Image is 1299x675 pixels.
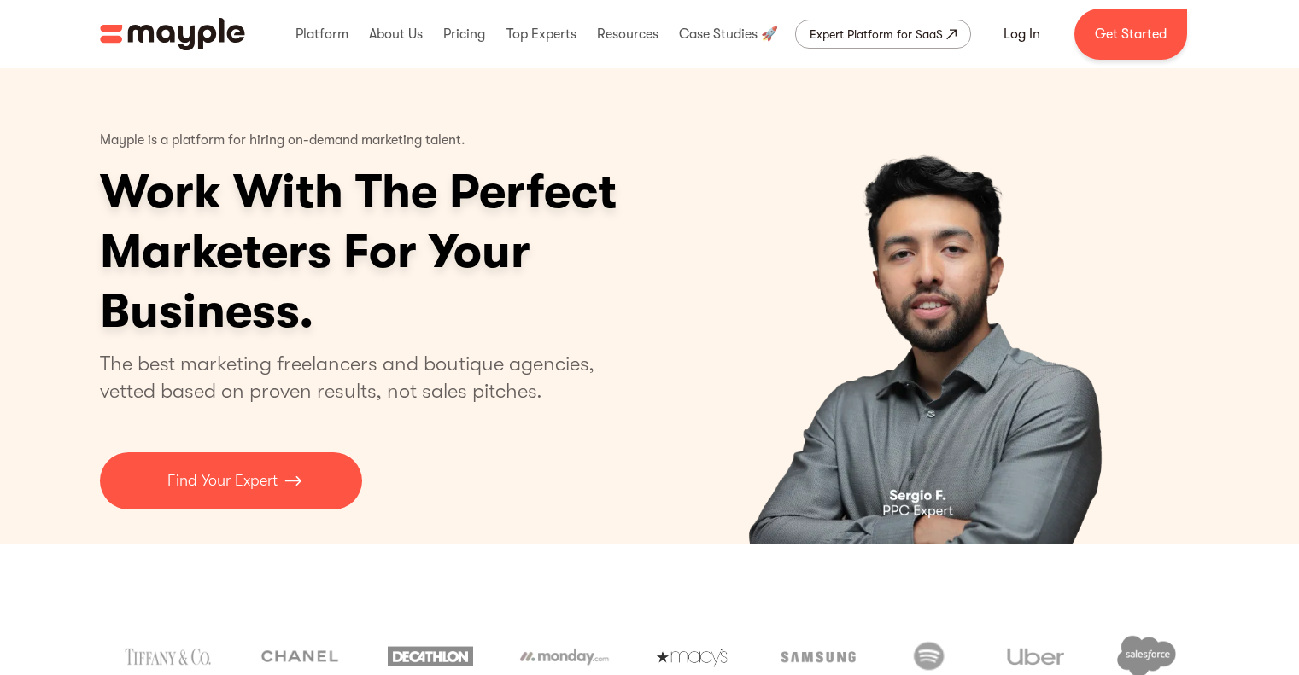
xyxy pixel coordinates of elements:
[795,20,971,49] a: Expert Platform for SaaS
[100,18,245,50] a: home
[593,7,663,61] div: Resources
[666,68,1200,544] div: carousel
[100,119,465,162] p: Mayple is a platform for hiring on-demand marketing talent.
[100,350,615,404] p: The best marketing freelancers and boutique agencies, vetted based on proven results, not sales p...
[439,7,489,61] div: Pricing
[100,162,749,341] h1: Work With The Perfect Marketers For Your Business.
[810,24,943,44] div: Expert Platform for SaaS
[983,14,1061,55] a: Log In
[100,18,245,50] img: Mayple logo
[666,68,1200,544] div: 1 of 4
[365,7,427,61] div: About Us
[1074,9,1187,60] a: Get Started
[100,452,362,509] a: Find Your Expert
[167,469,278,492] p: Find Your Expert
[291,7,353,61] div: Platform
[502,7,581,61] div: Top Experts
